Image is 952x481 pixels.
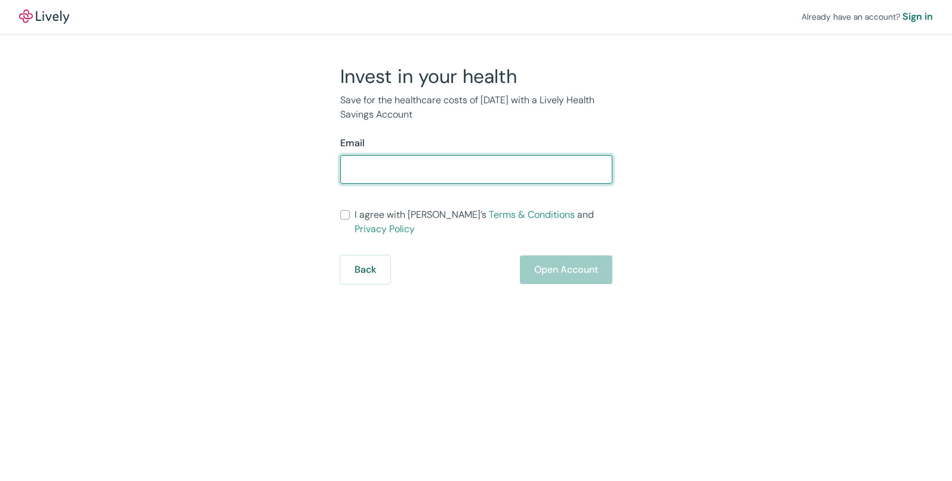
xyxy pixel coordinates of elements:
a: Sign in [902,10,933,24]
div: Already have an account? [802,10,933,24]
label: Email [340,136,365,150]
h2: Invest in your health [340,64,612,88]
button: Back [340,255,390,284]
img: Lively [19,10,69,24]
a: LivelyLively [19,10,69,24]
span: I agree with [PERSON_NAME]’s and [355,208,612,236]
a: Privacy Policy [355,223,415,235]
a: Terms & Conditions [489,208,575,221]
p: Save for the healthcare costs of [DATE] with a Lively Health Savings Account [340,93,612,122]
